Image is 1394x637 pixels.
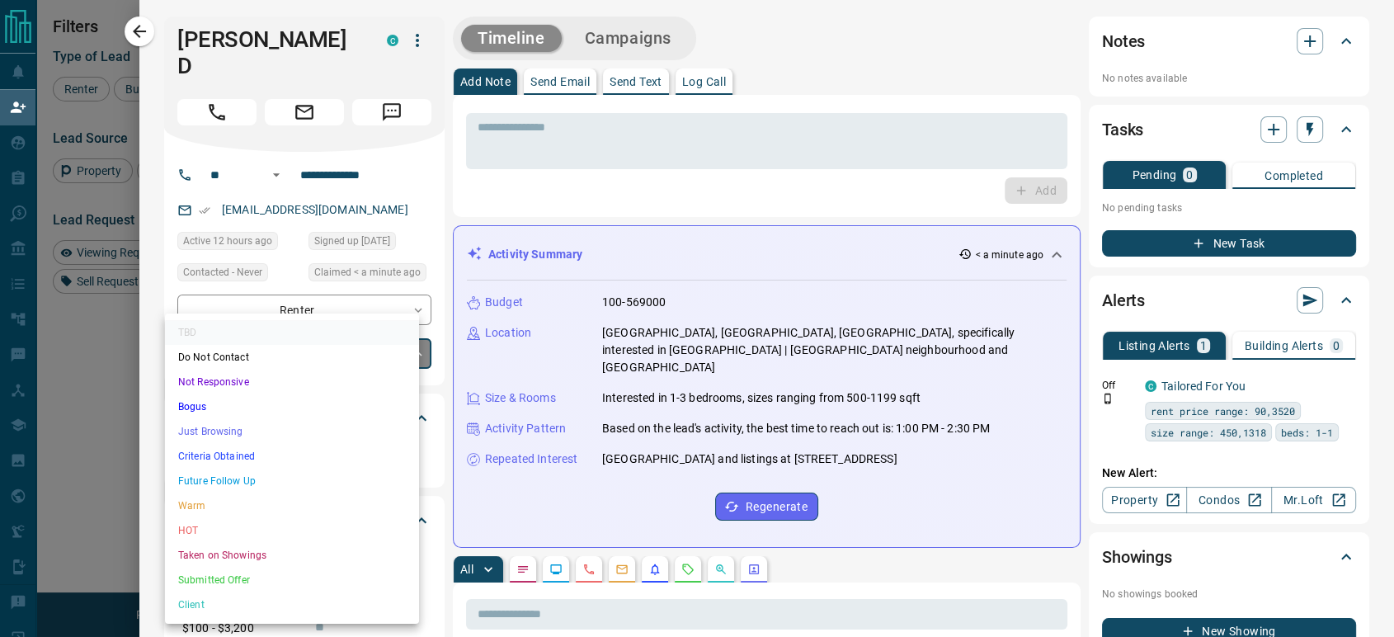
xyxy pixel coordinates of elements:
[165,592,419,617] li: Client
[165,419,419,444] li: Just Browsing
[165,543,419,568] li: Taken on Showings
[165,394,419,419] li: Bogus
[165,469,419,493] li: Future Follow Up
[165,370,419,394] li: Not Responsive
[165,444,419,469] li: Criteria Obtained
[165,493,419,518] li: Warm
[165,518,419,543] li: HOT
[165,568,419,592] li: Submitted Offer
[165,345,419,370] li: Do Not Contact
